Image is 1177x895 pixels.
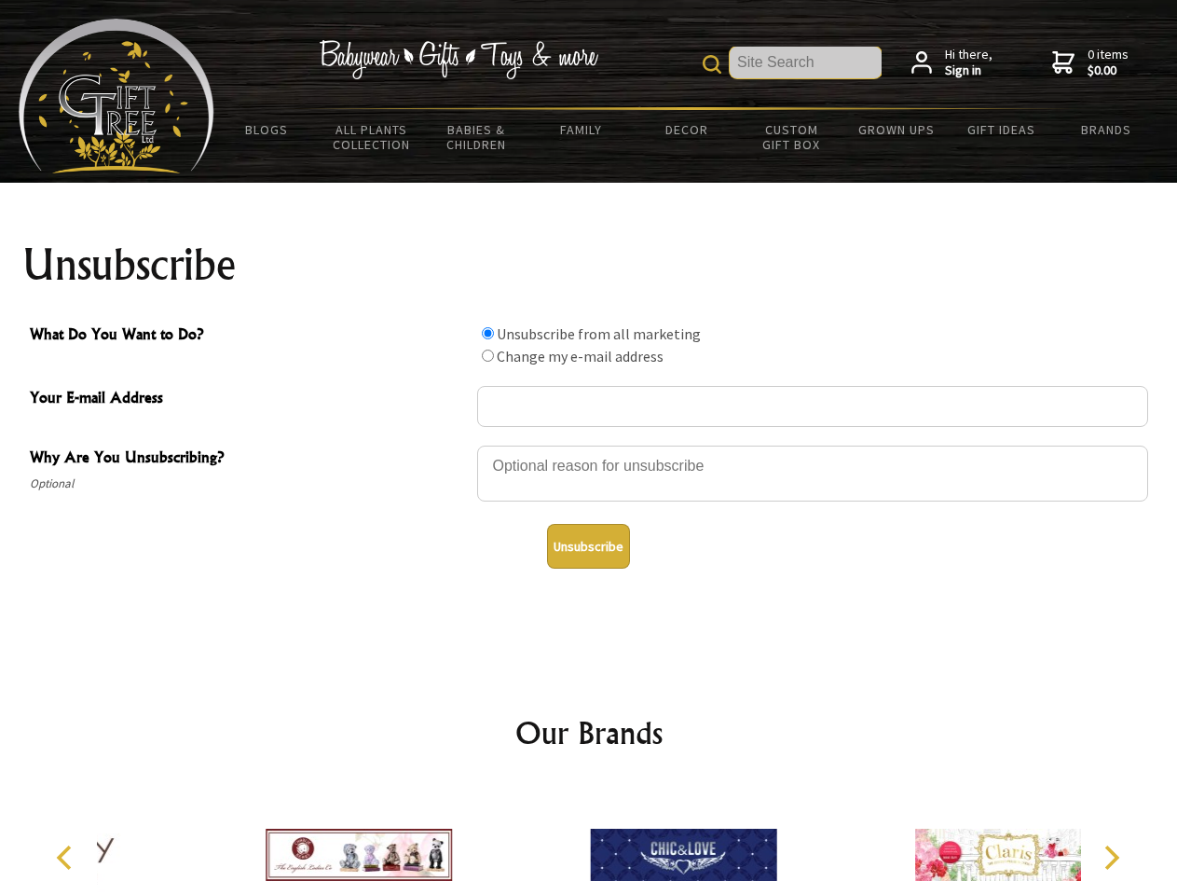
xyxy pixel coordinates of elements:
[843,110,949,149] a: Grown Ups
[1088,46,1129,79] span: 0 items
[1054,110,1159,149] a: Brands
[30,386,468,413] span: Your E-mail Address
[22,242,1156,287] h1: Unsubscribe
[703,55,721,74] img: product search
[477,446,1148,502] textarea: Why Are You Unsubscribing?
[739,110,844,164] a: Custom Gift Box
[47,837,88,878] button: Previous
[19,19,214,173] img: Babyware - Gifts - Toys and more...
[730,47,882,78] input: Site Search
[949,110,1054,149] a: Gift Ideas
[547,524,630,569] button: Unsubscribe
[319,40,598,79] img: Babywear - Gifts - Toys & more
[497,347,664,365] label: Change my e-mail address
[477,386,1148,427] input: Your E-mail Address
[30,473,468,495] span: Optional
[911,47,992,79] a: Hi there,Sign in
[30,323,468,350] span: What Do You Want to Do?
[482,350,494,362] input: What Do You Want to Do?
[30,446,468,473] span: Why Are You Unsubscribing?
[482,327,494,339] input: What Do You Want to Do?
[424,110,529,164] a: Babies & Children
[945,47,992,79] span: Hi there,
[497,324,701,343] label: Unsubscribe from all marketing
[529,110,635,149] a: Family
[945,62,992,79] strong: Sign in
[320,110,425,164] a: All Plants Collection
[37,710,1141,755] h2: Our Brands
[214,110,320,149] a: BLOGS
[1090,837,1131,878] button: Next
[1052,47,1129,79] a: 0 items$0.00
[1088,62,1129,79] strong: $0.00
[634,110,739,149] a: Decor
